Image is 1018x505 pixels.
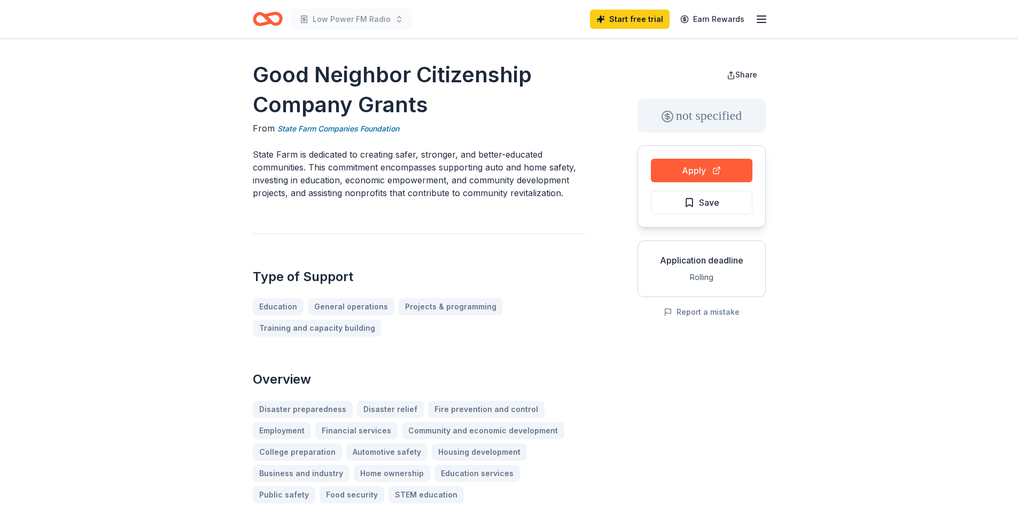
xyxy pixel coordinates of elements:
[651,191,752,214] button: Save
[664,306,740,318] button: Report a mistake
[313,13,391,26] span: Low Power FM Radio
[253,371,586,388] h2: Overview
[638,98,766,133] div: not specified
[699,196,719,209] span: Save
[718,64,766,86] button: Share
[291,9,412,30] button: Low Power FM Radio
[308,298,394,315] a: General operations
[253,122,586,135] div: From
[735,70,757,79] span: Share
[590,10,670,29] a: Start free trial
[647,254,757,267] div: Application deadline
[253,298,304,315] a: Education
[253,148,586,199] p: State Farm is dedicated to creating safer, stronger, and better-educated communities. This commit...
[253,6,283,32] a: Home
[253,268,586,285] h2: Type of Support
[253,60,586,120] h1: Good Neighbor Citizenship Company Grants
[277,122,399,135] a: State Farm Companies Foundation
[399,298,503,315] a: Projects & programming
[651,159,752,182] button: Apply
[674,10,751,29] a: Earn Rewards
[647,271,757,284] div: Rolling
[253,320,382,337] a: Training and capacity building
